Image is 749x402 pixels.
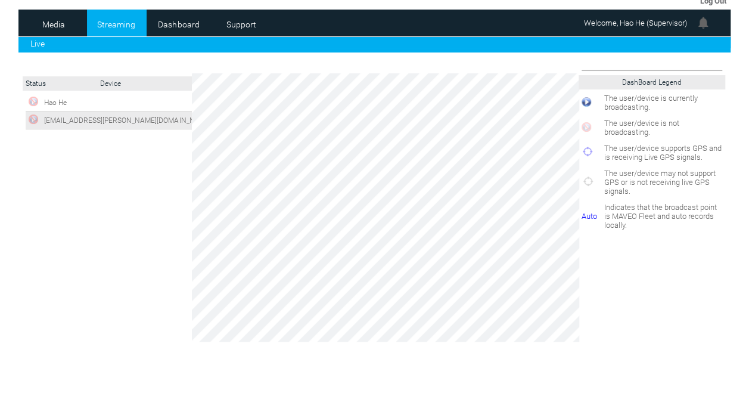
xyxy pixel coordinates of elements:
td: Device [97,76,173,91]
td: nikhil.mathew@mllabs.com.au [41,112,214,129]
img: Offline [29,97,38,106]
span: Welcome, Hao He (Supervisor) [584,18,687,27]
td: Indicates that the broadcast point is MAVEO Fleet and auto records locally. [601,200,725,233]
td: DashBoard Legend [579,75,725,89]
td: The user/device may not support GPS or is not receiving live GPS signals. [601,166,725,199]
img: crosshair_blue.png [582,145,593,159]
a: Streaming [87,16,145,33]
td: The user/device is not broadcasting. [601,116,725,140]
a: Dashboard [150,16,207,33]
a: Live [30,39,45,48]
img: crosshair_gray.png [582,175,595,188]
td: Status [23,76,97,91]
td: Hao He [41,94,214,112]
img: bell24.png [696,16,710,30]
a: Media [24,16,82,33]
td: The user/device supports GPS and is receiving Live GPS signals. [601,141,725,165]
td: The user/device is currently broadcasting. [601,91,725,115]
a: Support [212,16,270,33]
span: Auto [582,212,597,221]
td: GPS [173,76,226,91]
div: Video Player [192,73,579,342]
img: Offline [29,115,38,124]
img: miniPlay.png [582,97,591,107]
img: miniNoPlay.png [582,122,591,132]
